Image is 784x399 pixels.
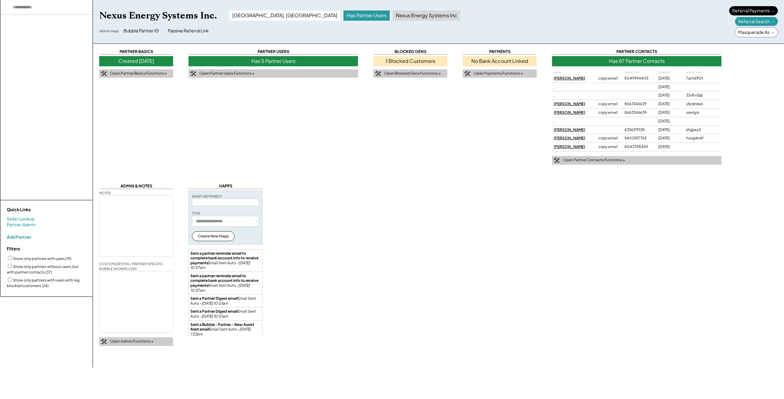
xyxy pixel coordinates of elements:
[729,6,778,15] div: Referral Payments →
[624,110,654,115] div: 8663346639
[7,278,79,288] label: Show only partners with users with reg blocked customers (24)
[473,71,523,76] div: Open Payments Functions ↓
[686,136,708,141] div: fuogdo4f
[463,56,537,66] div: No Bank Account Linked
[658,93,681,98] div: [DATE]
[658,76,681,81] div: [DATE]
[190,309,238,314] strong: Sent a Partner Digest email
[373,49,447,55] div: BLOCKED GENS
[192,231,235,241] button: Create New Happ
[658,71,681,74] div: CREATED
[658,101,681,107] div: [DATE]
[110,71,167,76] div: Open Partner Basics Functions ↓
[658,127,681,133] div: [DATE]
[598,76,620,81] div: copy email
[554,101,594,107] div: [PERSON_NAME]
[598,101,620,107] div: copy email
[563,158,625,163] div: Open Partner Contacts Functions ↓
[598,136,620,141] div: copy email
[464,71,470,76] img: tool-icon.png
[686,76,708,81] div: 7amd1f0t
[554,110,594,115] div: [PERSON_NAME]
[201,314,228,319] em: [DATE] 10:01am
[110,339,153,344] div: Open Admin Functions ↓
[190,309,261,319] div: Email Sent Auto -
[7,246,20,251] strong: Filters
[190,261,250,270] em: [DATE] 10:57am
[735,17,778,26] div: Referral Search →
[658,136,681,141] div: [DATE]
[598,110,620,115] div: copy email
[7,207,68,213] div: Quick Links
[554,144,594,150] div: [PERSON_NAME]
[7,222,35,228] a: Partner Admin
[686,101,708,107] div: y1pqhzwk
[658,144,681,150] div: [DATE]
[168,28,209,34] div: Passive Referral Link
[99,29,119,33] div: click to copy:
[190,274,259,288] strong: Sent a partner reminder email to complete bank account info to receive payments
[393,10,460,20] div: Nexus Energy Systems Inc
[343,10,390,20] div: Has Partner Users
[199,71,254,76] div: Open Partner Users Functions ↓
[99,49,173,55] div: PARTNER BASICS
[124,28,159,34] div: Bubble Partner ID
[99,56,173,66] div: Created [DATE]
[624,76,654,81] div: 8049994405
[190,251,261,270] div: Email Sent Auto -
[101,339,107,344] img: tool-icon.png
[554,127,594,133] div: [PERSON_NAME]
[229,10,340,20] div: [GEOGRAPHIC_DATA], [GEOGRAPHIC_DATA]
[99,261,173,271] div: CUSTOMIZATIONS / PARTNER SPECIFIC BUBBLE WORKFLOWS
[624,101,654,107] div: 8663346639
[99,10,217,22] div: Nexus Energy Systems Inc.
[686,110,708,115] div: vievlgrs
[598,144,620,150] div: copy email
[686,127,708,133] div: zfqjjwa3
[463,49,537,55] div: PAYMENTS
[686,71,708,74] div: ASSOC. GEN
[624,127,654,133] div: 4356319138
[686,93,708,98] div: 32v8x5zp
[190,296,238,301] strong: Sent a Partner Digest email
[190,327,251,336] em: [DATE] 1:22pm
[101,71,107,76] img: tool-icon.png
[190,251,259,265] strong: Sent a partner reminder email to complete bank account info to receive payments
[554,76,594,81] div: [PERSON_NAME]
[7,234,31,240] div: Add Partner
[658,119,681,124] div: [DATE]
[552,56,721,66] div: Has 87 Partner Contacts
[190,296,261,306] div: Email Sent Auto -
[552,49,721,55] div: PARTNER CONTACTS
[190,283,250,293] em: [DATE] 10:57am
[99,183,173,189] div: ADMIN & NOTES
[375,71,381,76] img: tool-icon.png
[189,49,358,55] div: PARTNER USERS
[554,158,560,163] img: tool-icon.png
[99,191,111,195] div: NOTES
[189,56,358,66] div: Has 5 Partner Users
[190,322,261,337] div: Email Sent Auto -
[624,136,654,141] div: 5402957765
[554,71,594,74] div: NAME
[624,71,654,74] div: LAST ACTIVE
[624,144,654,150] div: 8043398449
[554,136,594,141] div: [PERSON_NAME]
[189,183,262,189] div: HAPPS
[13,256,71,261] label: Show only partners with users (111)
[384,71,441,76] div: Open Blocked Gens Functions ↓
[658,110,681,115] div: [DATE]
[658,84,681,90] div: [DATE]
[192,194,222,199] div: WHAT HAPPENED?
[735,27,778,37] div: Masquerade As →
[7,216,35,222] a: Seller Lookup
[201,301,228,306] em: [DATE] 10:01am
[190,71,196,76] img: tool-icon.png
[192,211,200,216] div: TYPE
[7,264,79,274] label: Show only partners without users, but with partner contacts (37)
[190,322,255,332] strong: Sent a Bubble - Partner - New Assist Alert email
[190,274,261,293] div: Email Sent Auto -
[373,56,447,66] div: 1 Blocked Customers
